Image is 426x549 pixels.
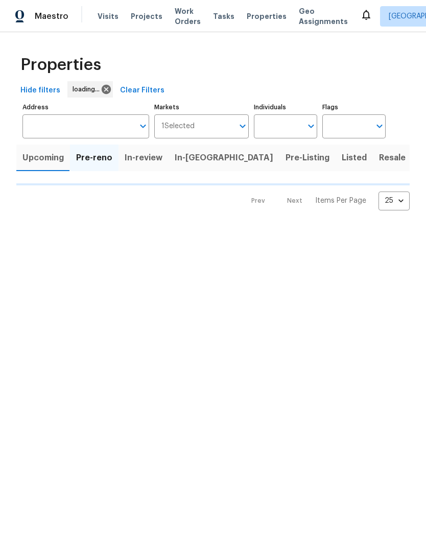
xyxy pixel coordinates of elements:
button: Open [304,119,318,133]
span: In-[GEOGRAPHIC_DATA] [175,151,273,165]
span: Clear Filters [120,84,164,97]
label: Individuals [254,104,317,110]
span: Hide filters [20,84,60,97]
button: Clear Filters [116,81,169,100]
label: Address [22,104,149,110]
span: loading... [73,84,104,94]
div: loading... [67,81,113,98]
span: Projects [131,11,162,21]
span: Pre-Listing [286,151,329,165]
span: Listed [342,151,367,165]
span: Properties [247,11,287,21]
span: Upcoming [22,151,64,165]
button: Open [136,119,150,133]
span: Properties [20,60,101,70]
span: 1 Selected [161,122,195,131]
span: Resale [379,151,406,165]
span: Maestro [35,11,68,21]
button: Open [372,119,387,133]
span: Geo Assignments [299,6,348,27]
label: Flags [322,104,386,110]
button: Hide filters [16,81,64,100]
label: Markets [154,104,249,110]
span: Visits [98,11,119,21]
span: Pre-reno [76,151,112,165]
div: 25 [378,187,410,214]
button: Open [235,119,250,133]
span: In-review [125,151,162,165]
nav: Pagination Navigation [242,192,410,210]
span: Tasks [213,13,234,20]
span: Work Orders [175,6,201,27]
p: Items Per Page [315,196,366,206]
